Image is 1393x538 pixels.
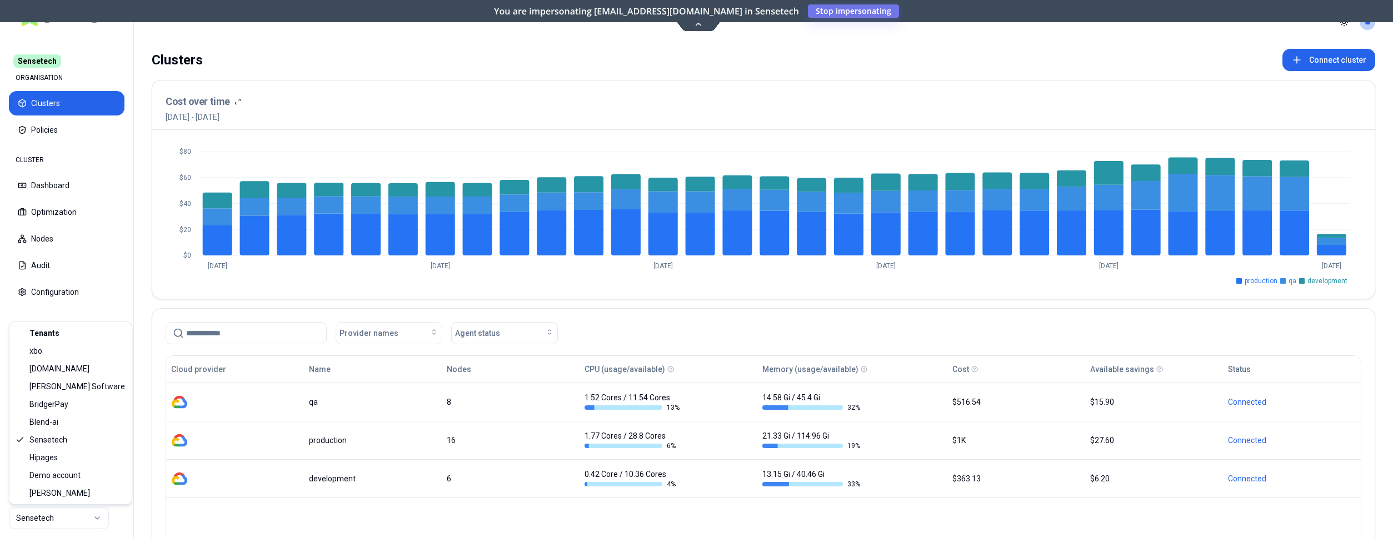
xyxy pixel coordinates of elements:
span: Hipages [29,452,58,463]
span: Demo account [29,470,81,481]
span: Sensetech [29,434,67,445]
span: Blend-ai [29,416,58,428]
span: [DOMAIN_NAME] [29,363,89,374]
span: [PERSON_NAME] Software [29,381,125,392]
div: Tenants [12,324,129,342]
span: BridgerPay [29,399,68,410]
span: xbo [29,345,42,356]
span: [PERSON_NAME] [29,487,90,499]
